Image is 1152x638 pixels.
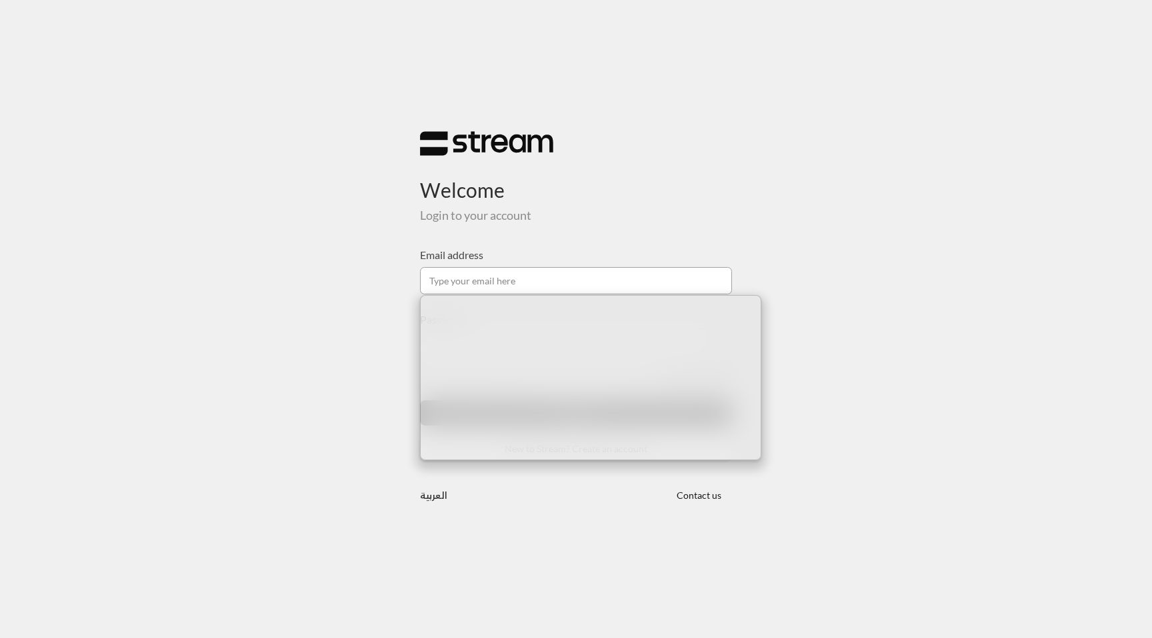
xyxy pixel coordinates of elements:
[665,483,732,507] button: Contact us
[420,267,732,294] input: Type your email here
[420,131,553,157] img: Stream Logo
[420,157,732,202] h3: Welcome
[420,247,483,263] label: Email address
[665,489,732,501] a: Contact us
[420,483,447,507] a: العربية
[420,208,732,223] h5: Login to your account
